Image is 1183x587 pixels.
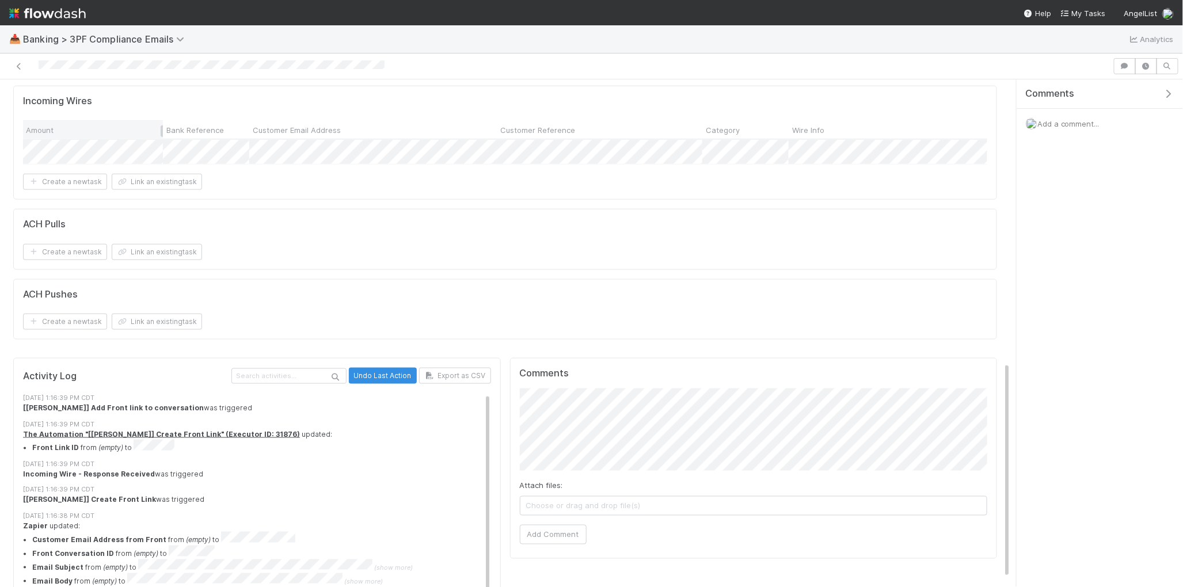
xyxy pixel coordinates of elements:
[186,536,211,544] em: (empty)
[23,244,107,260] button: Create a newtask
[520,497,987,515] span: Choose or drag and drop file(s)
[23,521,491,587] div: updated:
[112,174,202,190] button: Link an existingtask
[32,559,491,573] summary: Email Subject from (empty) to (show more)
[23,219,66,230] h5: ACH Pulls
[253,124,341,136] span: Customer Email Address
[792,124,824,136] span: Wire Info
[32,532,491,546] li: from to
[23,289,78,300] h5: ACH Pushes
[23,469,491,479] div: was triggered
[32,563,83,571] strong: Email Subject
[23,470,155,478] strong: Incoming Wire - Response Received
[23,393,491,403] div: [DATE] 1:16:39 PM CDT
[1025,88,1075,100] span: Comments
[23,33,190,45] span: Banking > 3PF Compliance Emails
[23,403,491,413] div: was triggered
[349,368,417,384] button: Undo Last Action
[32,550,114,558] strong: Front Conversation ID
[23,495,156,504] strong: [[PERSON_NAME]] Create Front Link
[9,3,86,23] img: logo-inverted-e16ddd16eac7371096b0.svg
[134,550,158,558] em: (empty)
[1124,9,1158,18] span: AngelList
[23,429,491,453] div: updated:
[32,546,491,559] li: from to
[1037,119,1100,128] span: Add a comment...
[112,244,202,260] button: Link an existingtask
[103,563,128,571] em: (empty)
[23,485,491,495] div: [DATE] 1:16:39 PM CDT
[1060,7,1106,19] a: My Tasks
[23,96,92,107] h5: Incoming Wires
[1128,32,1174,46] a: Analytics
[9,34,21,44] span: 📥
[344,577,383,585] span: (show more)
[706,124,740,136] span: Category
[92,577,117,585] em: (empty)
[23,420,491,429] div: [DATE] 1:16:39 PM CDT
[26,124,54,136] span: Amount
[520,525,587,544] button: Add Comment
[32,444,79,452] strong: Front Link ID
[32,440,491,453] li: from to
[23,459,491,469] div: [DATE] 1:16:39 PM CDT
[23,371,229,382] h5: Activity Log
[23,495,491,505] div: was triggered
[98,444,123,452] em: (empty)
[1024,7,1051,19] div: Help
[32,536,166,544] strong: Customer Email Address from Front
[231,368,347,384] input: Search activities...
[23,430,300,439] a: The Automation "[[PERSON_NAME]] Create Front Link" (Executor ID: 31876)
[419,368,491,384] button: Export as CSV
[23,403,204,412] strong: [[PERSON_NAME]] Add Front link to conversation
[500,124,575,136] span: Customer Reference
[23,174,107,190] button: Create a newtask
[374,563,413,571] span: (show more)
[32,573,491,587] summary: Email Body from (empty) to (show more)
[23,522,48,531] strong: Zapier
[112,314,202,330] button: Link an existingtask
[1026,118,1037,129] img: avatar_eacbd5bb-7590-4455-a9e9-12dcb5674423.png
[166,124,224,136] span: Bank Reference
[23,512,491,521] div: [DATE] 1:16:38 PM CDT
[1060,9,1106,18] span: My Tasks
[520,368,988,379] h5: Comments
[1162,8,1174,20] img: avatar_eacbd5bb-7590-4455-a9e9-12dcb5674423.png
[520,480,563,491] label: Attach files:
[32,577,73,585] strong: Email Body
[23,314,107,330] button: Create a newtask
